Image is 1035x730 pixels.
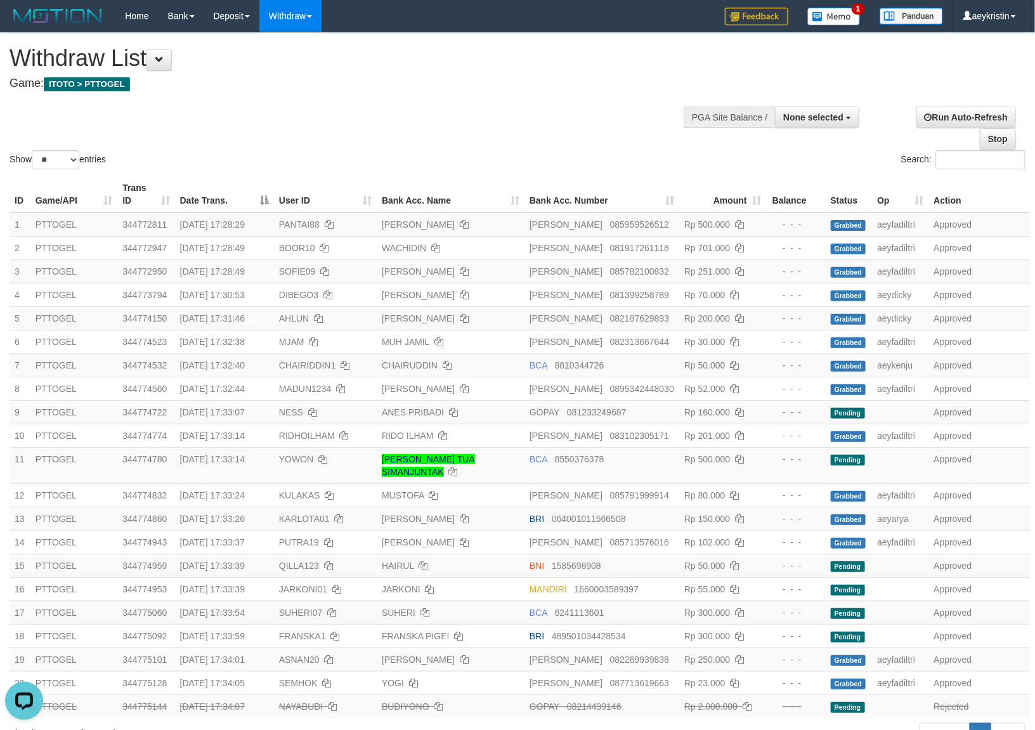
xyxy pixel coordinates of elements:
[530,407,559,417] span: GOPAY
[929,507,1031,530] td: Approved
[279,454,313,464] span: YOWON
[180,454,245,464] span: [DATE] 17:33:14
[929,554,1031,577] td: Approved
[771,265,821,278] div: - - -
[831,608,865,619] span: Pending
[872,530,928,554] td: aeyfadiltri
[10,77,677,90] h4: Game:
[684,407,730,417] span: Rp 160.000
[610,243,669,253] span: Copy 081917261118 to clipboard
[530,290,602,300] span: [PERSON_NAME]
[530,655,602,665] span: [PERSON_NAME]
[610,384,674,394] span: Copy 0895342448030 to clipboard
[929,176,1031,212] th: Action
[872,424,928,447] td: aeyfadiltri
[180,584,245,594] span: [DATE] 17:33:39
[30,377,117,400] td: PTTOGEL
[30,648,117,671] td: PTTOGEL
[872,236,928,259] td: aeyfadiltri
[831,491,866,502] span: Grabbed
[684,243,730,253] span: Rp 701.000
[771,218,821,231] div: - - -
[831,384,866,395] span: Grabbed
[279,431,335,441] span: RIDHOILHAM
[684,678,726,688] span: Rp 23.000
[382,384,455,394] a: [PERSON_NAME]
[530,631,544,641] span: BRI
[180,243,245,253] span: [DATE] 17:28:49
[771,677,821,689] div: - - -
[552,514,626,524] span: Copy 064001011566508 to clipboard
[382,631,450,641] a: FRANSKA PIGEI
[929,259,1031,283] td: Approved
[30,400,117,424] td: PTTOGEL
[180,631,245,641] span: [DATE] 17:33:59
[567,701,622,712] span: Copy 08214439146 to clipboard
[30,483,117,507] td: PTTOGEL
[30,624,117,648] td: PTTOGEL
[831,702,865,713] span: Pending
[929,671,1031,694] td: Approved
[279,313,309,323] span: AHLUN
[831,632,865,642] span: Pending
[30,353,117,377] td: PTTOGEL
[530,701,559,712] span: GOPAY
[382,608,415,618] a: SUHERI
[684,290,726,300] span: Rp 70.000
[852,3,865,15] span: 1
[771,606,821,619] div: - - -
[382,584,420,594] a: JARKONI
[679,176,766,212] th: Amount: activate to sort column ascending
[382,655,455,665] a: [PERSON_NAME]
[872,176,928,212] th: Op: activate to sort column ascending
[771,382,821,395] div: - - -
[382,243,426,253] a: WACHIDIN
[831,585,865,596] span: Pending
[382,219,455,230] a: [PERSON_NAME]
[10,671,30,694] td: 20
[684,266,730,277] span: Rp 251.000
[929,400,1031,424] td: Approved
[929,377,1031,400] td: Approved
[180,537,245,547] span: [DATE] 17:33:37
[872,259,928,283] td: aeyfadiltri
[10,306,30,330] td: 5
[929,530,1031,554] td: Approved
[935,150,1025,169] input: Search:
[771,289,821,301] div: - - -
[555,454,604,464] span: Copy 8550376378 to clipboard
[180,431,245,441] span: [DATE] 17:33:14
[555,608,604,618] span: Copy 6241113601 to clipboard
[831,361,866,372] span: Grabbed
[10,554,30,577] td: 15
[180,608,245,618] span: [DATE] 17:33:54
[5,5,43,43] button: Open LiveChat chat widget
[10,176,30,212] th: ID
[10,236,30,259] td: 2
[10,377,30,400] td: 8
[32,150,79,169] select: Showentries
[771,336,821,348] div: - - -
[929,330,1031,353] td: Approved
[929,447,1031,483] td: Approved
[10,46,677,71] h1: Withdraw List
[684,608,730,618] span: Rp 300.000
[10,577,30,601] td: 16
[30,330,117,353] td: PTTOGEL
[771,559,821,572] div: - - -
[766,176,826,212] th: Balance
[831,337,866,348] span: Grabbed
[180,266,245,277] span: [DATE] 17:28:49
[279,561,319,571] span: QILLA123
[180,219,245,230] span: [DATE] 17:28:29
[10,259,30,283] td: 3
[684,107,775,128] div: PGA Site Balance /
[180,360,245,370] span: [DATE] 17:32:40
[783,112,843,122] span: None selected
[929,624,1031,648] td: Approved
[30,671,117,694] td: PTTOGEL
[180,514,245,524] span: [DATE] 17:33:26
[122,514,167,524] span: 344774860
[771,583,821,596] div: - - -
[530,537,602,547] span: [PERSON_NAME]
